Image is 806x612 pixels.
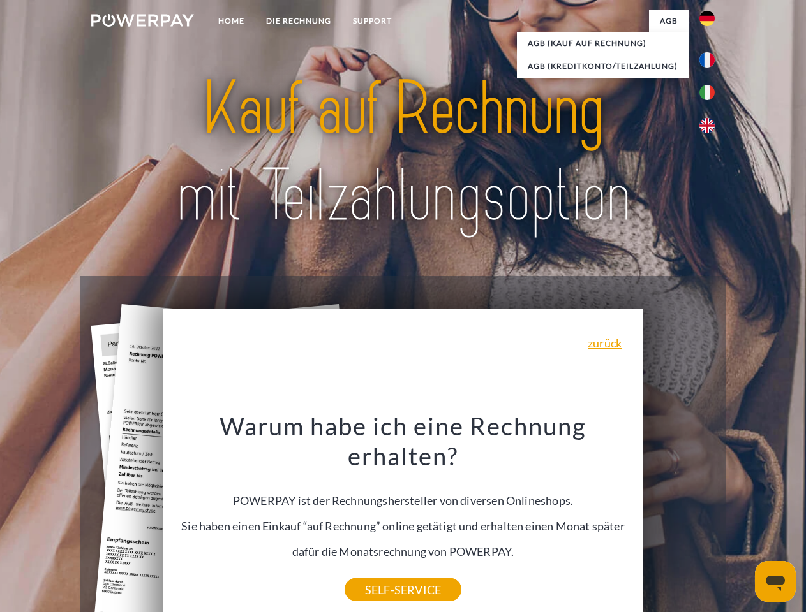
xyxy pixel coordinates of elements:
[342,10,403,33] a: SUPPORT
[517,55,689,78] a: AGB (Kreditkonto/Teilzahlung)
[345,578,461,601] a: SELF-SERVICE
[170,411,636,590] div: POWERPAY ist der Rechnungshersteller von diversen Onlineshops. Sie haben einen Einkauf “auf Rechn...
[207,10,255,33] a: Home
[517,32,689,55] a: AGB (Kauf auf Rechnung)
[699,11,715,26] img: de
[91,14,194,27] img: logo-powerpay-white.svg
[122,61,684,244] img: title-powerpay_de.svg
[588,337,622,349] a: zurück
[755,561,796,602] iframe: Schaltfläche zum Öffnen des Messaging-Fensters
[170,411,636,472] h3: Warum habe ich eine Rechnung erhalten?
[699,118,715,133] img: en
[699,85,715,100] img: it
[699,52,715,68] img: fr
[649,10,689,33] a: agb
[255,10,342,33] a: DIE RECHNUNG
